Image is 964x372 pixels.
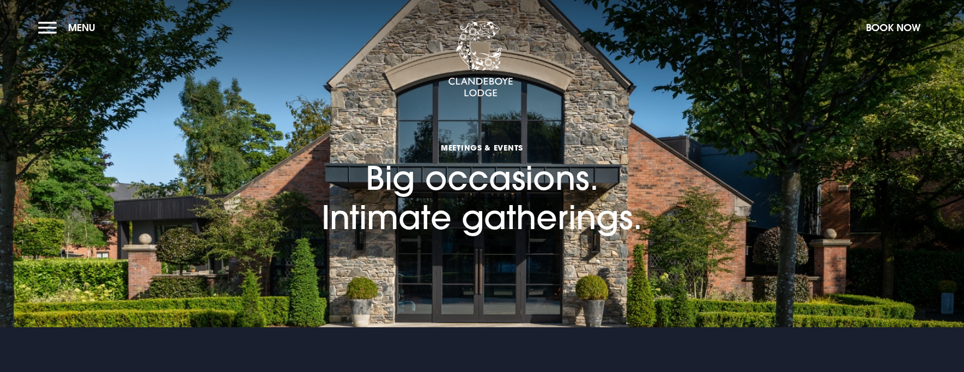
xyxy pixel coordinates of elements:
[68,21,95,34] span: Menu
[448,21,513,98] img: Clandeboye Lodge
[322,96,642,237] h1: Big occasions. Intimate gatherings.
[860,16,926,39] button: Book Now
[38,16,101,39] button: Menu
[322,142,642,153] span: Meetings & Events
